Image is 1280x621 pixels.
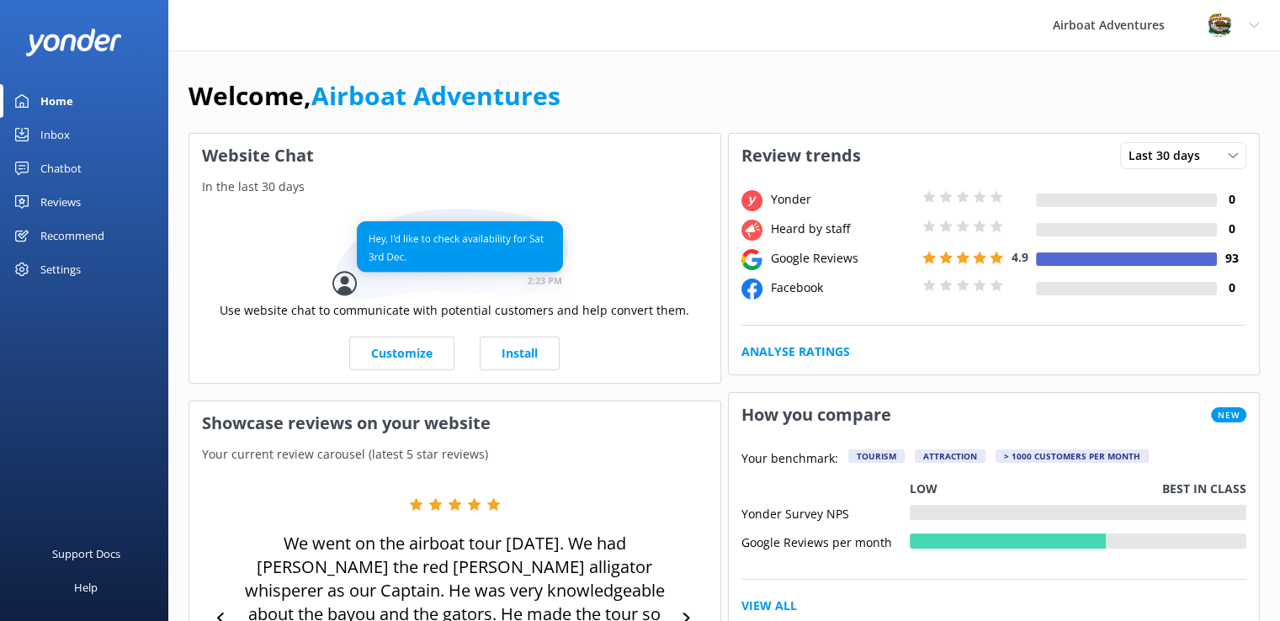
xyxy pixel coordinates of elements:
[1162,480,1246,498] p: Best in class
[729,393,904,437] h3: How you compare
[189,178,720,196] p: In the last 30 days
[741,449,838,470] p: Your benchmark:
[74,571,98,604] div: Help
[741,342,850,361] a: Analyse Ratings
[1211,407,1246,422] span: New
[996,449,1149,463] div: > 1000 customers per month
[1217,249,1246,268] h4: 93
[741,533,910,549] div: Google Reviews per month
[741,505,910,520] div: Yonder Survey NPS
[915,449,985,463] div: Attraction
[741,597,797,615] a: View All
[767,190,918,209] div: Yonder
[40,185,81,219] div: Reviews
[40,118,70,151] div: Inbox
[848,449,905,463] div: Tourism
[480,337,560,370] a: Install
[189,134,720,178] h3: Website Chat
[189,401,720,445] h3: Showcase reviews on your website
[910,480,937,498] p: Low
[40,151,82,185] div: Chatbot
[767,279,918,297] div: Facebook
[189,76,560,116] h1: Welcome,
[767,249,918,268] div: Google Reviews
[1012,249,1028,265] span: 4.9
[332,209,576,300] img: conversation...
[40,219,104,252] div: Recommend
[220,301,689,320] p: Use website chat to communicate with potential customers and help convert them.
[311,78,560,113] a: Airboat Adventures
[767,220,918,238] div: Heard by staff
[40,252,81,286] div: Settings
[1129,146,1210,165] span: Last 30 days
[1217,279,1246,297] h4: 0
[1217,220,1246,238] h4: 0
[349,337,454,370] a: Customize
[52,537,120,571] div: Support Docs
[729,134,874,178] h3: Review trends
[1207,13,1232,38] img: 271-1670286363.jpg
[189,445,720,464] p: Your current review carousel (latest 5 star reviews)
[25,29,122,56] img: yonder-white-logo.png
[1217,190,1246,209] h4: 0
[40,84,73,118] div: Home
